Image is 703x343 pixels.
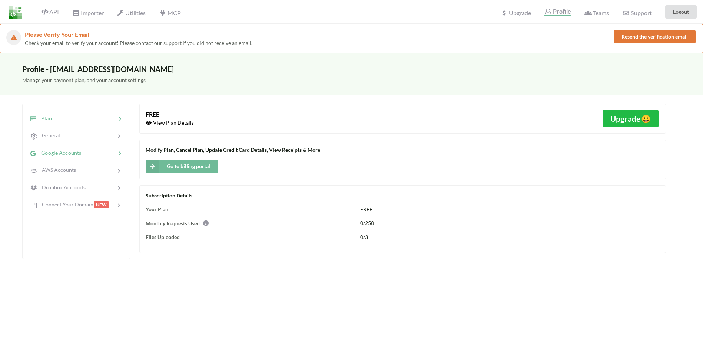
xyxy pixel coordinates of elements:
[146,160,218,173] button: Go to billing portal
[146,120,194,126] span: View Plan Details
[360,206,372,212] span: FREE
[37,150,81,156] span: Google Accounts
[37,201,93,208] span: Connect Your Domain
[146,147,320,153] span: Modify Plan, Cancel Plan, Update Credit Card Details, View Receipts & More
[360,220,374,226] span: 0/250
[22,77,681,84] h5: Manage your payment plan, and your account settings
[665,5,697,19] button: Logout
[25,31,89,38] span: Please Verify Your Email
[25,40,252,46] span: Check your email to verify your account! Please contact our support if you did not receive an email.
[544,8,571,15] span: Profile
[37,184,86,190] span: Dropbox Accounts
[37,132,60,138] span: General
[640,114,651,123] span: smile
[146,205,351,213] div: Your Plan
[584,9,609,16] span: Teams
[117,9,146,16] span: Utilities
[94,201,109,208] span: NEW
[146,233,351,241] div: Files Uploaded
[360,234,368,240] span: 0/3
[159,9,180,16] span: MCP
[146,192,192,199] span: Subscription Details
[603,110,659,127] button: Upgradesmile
[610,114,651,123] b: Upgrade
[37,167,76,173] span: AWS Accounts
[501,10,531,16] span: Upgrade
[9,6,22,19] img: LogoIcon.png
[614,30,696,43] button: Resend the verification email
[622,10,651,16] span: Support
[37,115,52,121] span: Plan
[72,9,103,16] span: Importer
[146,219,351,227] div: Monthly Requests Used
[22,65,681,73] h3: Profile - [EMAIL_ADDRESS][DOMAIN_NAME]
[146,110,403,119] div: FREE
[41,8,59,15] span: API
